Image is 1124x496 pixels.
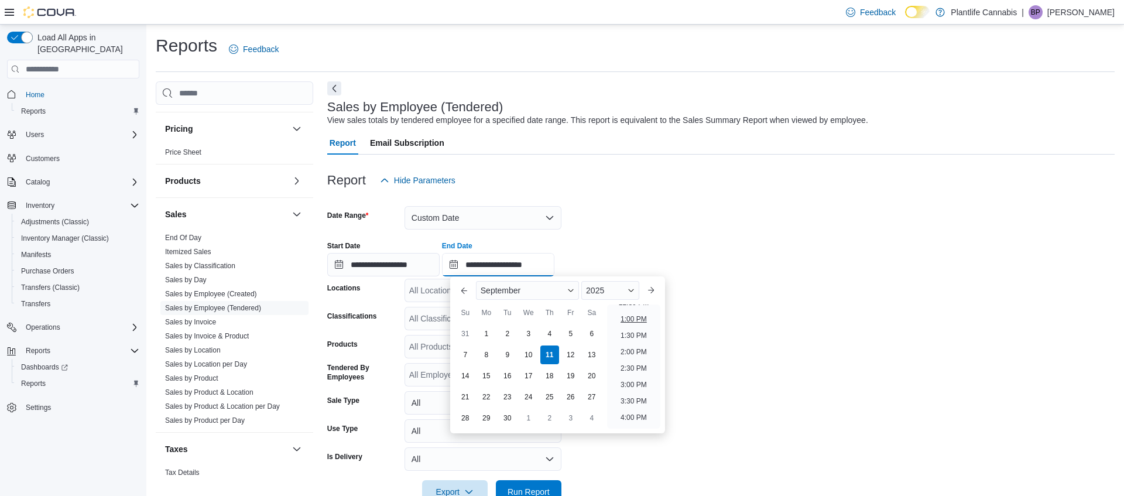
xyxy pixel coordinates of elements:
button: Next [327,81,341,95]
span: Sales by Product per Day [165,416,245,425]
span: Catalog [26,177,50,187]
span: Load All Apps in [GEOGRAPHIC_DATA] [33,32,139,55]
button: Products [165,175,287,187]
div: Brendan Price [1029,5,1043,19]
a: Sales by Invoice & Product [165,332,249,340]
button: Settings [2,399,144,416]
a: Sales by Day [165,276,207,284]
button: Pricing [290,122,304,136]
button: Taxes [290,442,304,456]
button: Operations [21,320,65,334]
div: day-25 [540,388,559,406]
input: Dark Mode [905,6,930,18]
div: day-2 [540,409,559,427]
a: End Of Day [165,234,201,242]
span: Users [21,128,139,142]
span: September [481,286,520,295]
span: Dark Mode [905,18,906,19]
div: day-10 [519,346,538,364]
button: Pricing [165,123,287,135]
a: Settings [21,401,56,415]
div: Th [540,303,559,322]
span: Sales by Invoice [165,317,216,327]
div: day-3 [561,409,580,427]
span: Inventory Manager (Classic) [16,231,139,245]
span: End Of Day [165,233,201,242]
div: Fr [561,303,580,322]
h3: Sales by Employee (Tendered) [327,100,503,114]
button: Users [21,128,49,142]
div: day-3 [519,324,538,343]
button: Inventory [2,197,144,214]
button: Reports [12,375,144,392]
button: Transfers (Classic) [12,279,144,296]
a: Transfers (Classic) [16,281,84,295]
div: day-29 [477,409,496,427]
a: Sales by Employee (Created) [165,290,257,298]
img: Cova [23,6,76,18]
span: Transfers [16,297,139,311]
a: Home [21,88,49,102]
span: Sales by Employee (Tendered) [165,303,261,313]
span: Sales by Product & Location per Day [165,402,280,411]
button: Products [290,174,304,188]
button: Customers [2,150,144,167]
div: Mo [477,303,496,322]
span: Hide Parameters [394,175,455,186]
div: day-14 [456,367,475,385]
div: day-11 [540,346,559,364]
p: Plantlife Cannabis [951,5,1017,19]
div: We [519,303,538,322]
div: Button. Open the year selector. 2025 is currently selected. [581,281,639,300]
span: Sales by Classification [165,261,235,271]
a: Tax Details [165,468,200,477]
div: day-27 [582,388,601,406]
button: Sales [165,208,287,220]
div: day-5 [561,324,580,343]
li: 1:30 PM [616,329,652,343]
span: Operations [21,320,139,334]
button: All [405,447,561,471]
button: Reports [2,343,144,359]
div: Tu [498,303,517,322]
button: Users [2,126,144,143]
label: Use Type [327,424,358,433]
input: Press the down key to enter a popover containing a calendar. Press the escape key to close the po... [442,253,554,276]
span: Sales by Day [165,275,207,285]
span: Sales by Invoice & Product [165,331,249,341]
button: All [405,391,561,415]
span: BP [1031,5,1040,19]
h3: Taxes [165,443,188,455]
span: Report [330,131,356,155]
button: Manifests [12,247,144,263]
a: Sales by Location per Day [165,360,247,368]
span: Transfers (Classic) [16,281,139,295]
h3: Products [165,175,201,187]
span: Catalog [21,175,139,189]
button: Catalog [2,174,144,190]
h3: Sales [165,208,187,220]
label: Locations [327,283,361,293]
button: Home [2,85,144,102]
span: Dashboards [16,360,139,374]
button: Inventory [21,199,59,213]
span: Sales by Location [165,346,221,355]
a: Sales by Product [165,374,218,382]
div: day-21 [456,388,475,406]
span: Sales by Location per Day [165,360,247,369]
h3: Pricing [165,123,193,135]
span: Transfers [21,299,50,309]
span: Sales by Product [165,374,218,383]
span: Dashboards [21,362,68,372]
div: day-20 [582,367,601,385]
div: day-1 [477,324,496,343]
a: Customers [21,152,64,166]
a: Sales by Location [165,346,221,354]
label: Classifications [327,312,377,321]
span: Purchase Orders [16,264,139,278]
label: Date Range [327,211,369,220]
span: Itemized Sales [165,247,211,256]
button: Inventory Manager (Classic) [12,230,144,247]
span: Reports [16,104,139,118]
div: Su [456,303,475,322]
